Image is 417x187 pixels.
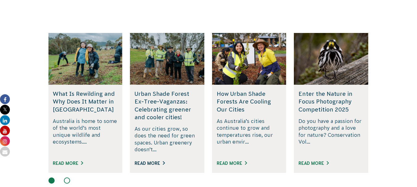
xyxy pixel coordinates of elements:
a: Read More [135,161,165,166]
h5: What Is Rewilding and Why Does It Matter in [GEOGRAPHIC_DATA] [53,90,118,113]
p: As Australia’s cities continue to grow and temperatures rise, our urban envir... [217,118,282,153]
h5: How Urban Shade Forests Are Cooling Our Cities [217,90,282,113]
p: As our cities grow, so does the need for green spaces. Urban greenery doesn’t... [135,125,200,153]
p: Australia is home to some of the world’s most unique wildlife and ecosystems.... [53,118,118,153]
h5: Enter the Nature in Focus Photography Competition 2025 [298,90,364,113]
a: Read More [298,161,329,166]
h5: Urban Shade Forest Ex-Tree-Vaganzas: Celebrating greener and cooler cities! [135,90,200,121]
a: Read More [53,161,83,166]
a: Read More [217,161,247,166]
p: Do you have a passion for photography and a love for nature? Conservation Vol... [298,118,364,153]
